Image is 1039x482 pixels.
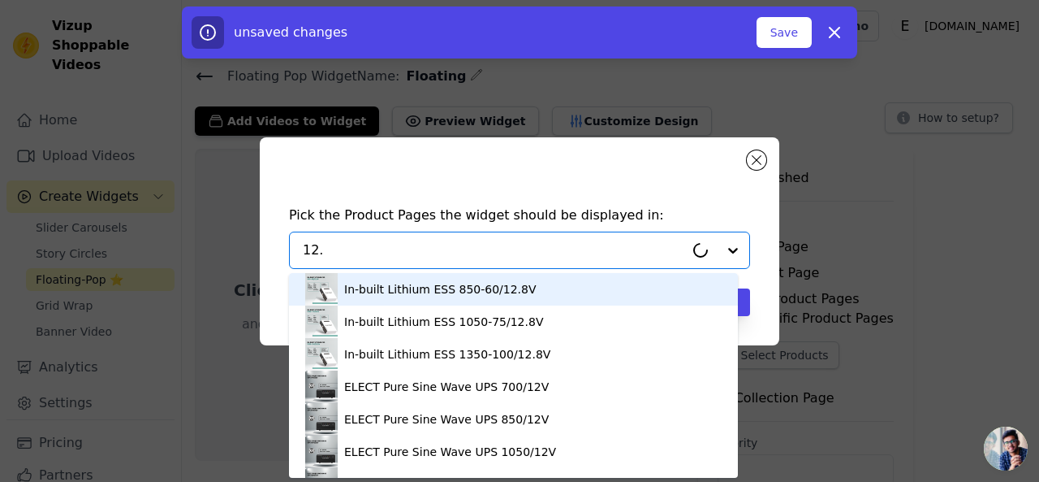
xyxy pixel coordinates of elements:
img: product thumbnail [305,371,338,403]
span: unsaved changes [234,24,347,40]
img: product thumbnail [305,306,338,338]
div: ELECT Pure Sine Wave UPS 700/12V [344,379,549,395]
div: In-built Lithium ESS 1350-100/12.8V [344,346,550,363]
div: In-built Lithium ESS 850-60/12.8V [344,281,537,297]
img: product thumbnail [305,436,338,468]
h4: Pick the Product Pages the widget should be displayed in: [289,206,750,225]
button: Close modal [747,150,766,170]
img: product thumbnail [305,338,338,371]
div: In-built Lithium ESS 1050-75/12.8V [344,314,543,330]
a: Open chat [984,427,1028,471]
div: ELECT Pure Sine Wave UPS 1050/12V [344,444,556,460]
div: ELECT Pure Sine Wave UPS 850/12V [344,411,549,428]
img: product thumbnail [305,403,338,436]
input: Search for products [303,241,684,260]
img: product thumbnail [305,273,338,306]
button: Save [757,17,812,48]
